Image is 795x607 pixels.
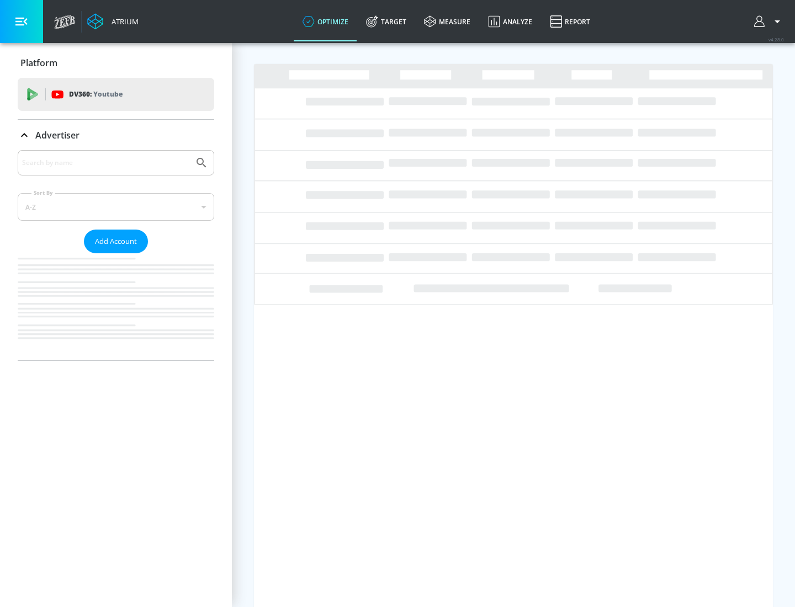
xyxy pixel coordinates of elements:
label: Sort By [31,189,55,196]
a: measure [415,2,479,41]
div: Advertiser [18,120,214,151]
div: DV360: Youtube [18,78,214,111]
p: Advertiser [35,129,79,141]
nav: list of Advertiser [18,253,214,360]
button: Add Account [84,230,148,253]
p: Platform [20,57,57,69]
a: Report [541,2,599,41]
span: v 4.28.0 [768,36,784,42]
input: Search by name [22,156,189,170]
div: A-Z [18,193,214,221]
span: Add Account [95,235,137,248]
div: Advertiser [18,150,214,360]
a: optimize [294,2,357,41]
p: Youtube [93,88,123,100]
a: Analyze [479,2,541,41]
div: Atrium [107,17,139,26]
p: DV360: [69,88,123,100]
div: Platform [18,47,214,78]
a: Target [357,2,415,41]
a: Atrium [87,13,139,30]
